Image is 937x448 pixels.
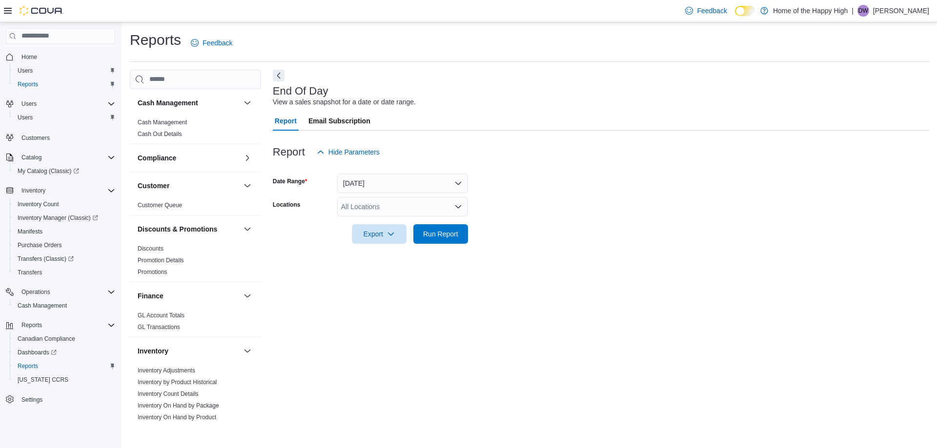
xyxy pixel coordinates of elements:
button: Inventory [18,185,49,196]
button: Purchase Orders [10,238,119,252]
span: Inventory Manager (Classic) [18,214,98,222]
button: Hide Parameters [313,142,384,162]
a: Dashboards [14,347,61,358]
span: Catalog [18,152,115,163]
a: Cash Out Details [138,131,182,137]
span: Reports [18,80,38,88]
button: Home [2,50,119,64]
span: Export [358,224,401,244]
div: View a sales snapshot for a date or date range. [273,97,416,107]
span: Washington CCRS [14,374,115,386]
span: Settings [18,393,115,406]
button: Run Report [413,224,468,244]
button: Users [10,111,119,124]
span: Transfers [18,269,42,276]
a: Reports [14,78,42,90]
a: Home [18,51,41,63]
span: Manifests [18,228,42,235]
span: Transfers [14,267,115,278]
a: Purchase Orders [14,239,66,251]
button: Operations [2,285,119,299]
button: Transfers [10,266,119,279]
button: Open list of options [454,203,462,211]
span: My Catalog (Classic) [18,167,79,175]
span: Feedback [203,38,232,48]
a: Inventory Manager (Classic) [14,212,102,224]
h3: Finance [138,291,163,301]
span: Purchase Orders [14,239,115,251]
button: Compliance [138,153,240,163]
button: Canadian Compliance [10,332,119,346]
a: Promotion Details [138,257,184,264]
span: Report [275,111,297,131]
a: Cash Management [14,300,71,312]
a: Promotions [138,269,167,275]
span: Promotions [138,268,167,276]
a: Settings [18,394,46,406]
span: DW [858,5,868,17]
button: Discounts & Promotions [242,223,253,235]
button: Discounts & Promotions [138,224,240,234]
span: Cash Out Details [138,130,182,138]
h3: Report [273,146,305,158]
span: Inventory by Product Historical [138,378,217,386]
span: Catalog [21,154,41,161]
span: Users [21,100,37,108]
button: Cash Management [242,97,253,109]
h3: Discounts & Promotions [138,224,217,234]
button: Export [352,224,407,244]
span: Customer Queue [138,201,182,209]
span: Reports [18,362,38,370]
button: Reports [10,78,119,91]
a: Feedback [681,1,731,20]
p: [PERSON_NAME] [873,5,929,17]
span: Discounts [138,245,163,253]
a: Manifests [14,226,46,237]
span: Users [14,65,115,77]
span: Users [18,114,33,121]
div: Discounts & Promotions [130,243,261,282]
span: Purchase Orders [18,241,62,249]
span: Canadian Compliance [14,333,115,345]
span: Dashboards [14,347,115,358]
p: Home of the Happy High [773,5,848,17]
button: Catalog [18,152,45,163]
span: Feedback [697,6,727,16]
span: Inventory Manager (Classic) [14,212,115,224]
a: Transfers (Classic) [10,252,119,266]
a: Dashboards [10,346,119,359]
button: Reports [18,319,46,331]
span: Operations [18,286,115,298]
button: Inventory Count [10,197,119,211]
a: My Catalog (Classic) [10,164,119,178]
button: Compliance [242,152,253,164]
a: My Catalog (Classic) [14,165,83,177]
button: Customers [2,130,119,144]
input: Dark Mode [735,6,755,16]
button: Catalog [2,151,119,164]
a: Cash Management [138,119,187,126]
span: Customers [21,134,50,142]
a: Inventory Count [14,198,63,210]
span: GL Transactions [138,323,180,331]
a: GL Transactions [138,324,180,331]
span: Dashboards [18,349,57,356]
label: Locations [273,201,301,209]
button: Finance [138,291,240,301]
a: Inventory Count Details [138,390,199,397]
span: Customers [18,131,115,143]
h1: Reports [130,30,181,50]
div: David Wegner [857,5,869,17]
span: Users [18,67,33,75]
button: [US_STATE] CCRS [10,373,119,387]
button: Inventory [2,184,119,197]
span: Reports [14,360,115,372]
span: Inventory Transactions [138,425,197,433]
span: Home [18,51,115,63]
span: Inventory [18,185,115,196]
span: Operations [21,288,50,296]
a: Users [14,112,37,123]
h3: Inventory [138,346,168,356]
